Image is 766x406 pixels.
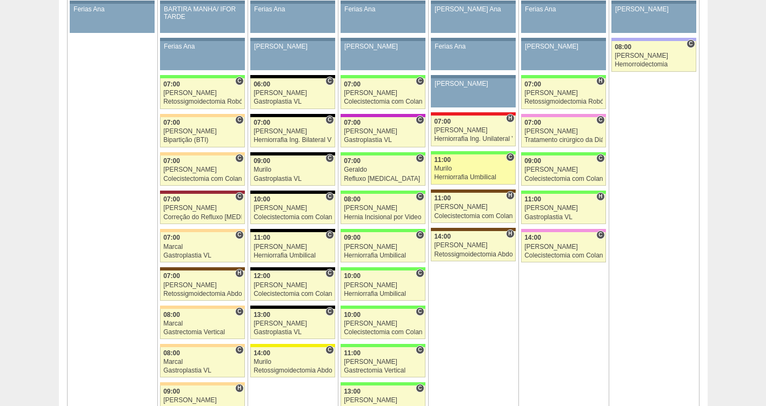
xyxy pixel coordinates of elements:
[521,41,605,70] a: [PERSON_NAME]
[250,78,335,109] a: C 06:00 [PERSON_NAME] Gastroplastia VL
[344,397,422,404] div: [PERSON_NAME]
[431,228,515,231] div: Key: Santa Joana
[250,232,335,262] a: C 11:00 [PERSON_NAME] Herniorrafia Umbilical
[431,41,515,70] a: Ferias Ana
[341,344,425,347] div: Key: Brasil
[254,311,270,319] span: 13:00
[254,234,270,241] span: 11:00
[506,229,514,238] span: Hospital
[434,242,512,249] div: [PERSON_NAME]
[344,195,361,203] span: 08:00
[254,282,332,289] div: [PERSON_NAME]
[687,39,695,48] span: Consultório
[344,157,361,165] span: 07:00
[416,231,424,239] span: Consultório
[344,234,361,241] span: 09:00
[434,118,451,125] span: 07:00
[521,1,605,4] div: Key: Aviso
[524,175,603,182] div: Colecistectomia com Colangiografia VL
[524,137,603,144] div: Tratamento cirúrgico da Diástase do reto abdomem
[160,267,244,270] div: Key: Santa Joana
[160,194,244,224] a: C 07:00 [PERSON_NAME] Correção do Refluxo [MEDICAL_DATA] esofágico Robótico
[431,1,515,4] div: Key: Aviso
[160,229,244,232] div: Key: Bartira
[341,38,425,41] div: Key: Aviso
[431,193,515,223] a: H 11:00 [PERSON_NAME] Colecistectomia com Colangiografia VL
[341,306,425,309] div: Key: Brasil
[341,267,425,270] div: Key: Brasil
[163,311,180,319] span: 08:00
[416,154,424,163] span: Consultório
[524,214,603,221] div: Gastroplastia VL
[521,191,605,194] div: Key: Brasil
[235,384,243,393] span: Hospital
[344,128,422,135] div: [PERSON_NAME]
[163,397,242,404] div: [PERSON_NAME]
[524,205,603,212] div: [PERSON_NAME]
[344,252,422,259] div: Herniorrafia Umbilical
[160,191,244,194] div: Key: Sírio Libanês
[254,175,332,182] div: Gastroplastia VL
[164,43,241,50] div: Ferias Ana
[250,229,335,232] div: Key: Blanc
[344,90,422,97] div: [PERSON_NAME]
[615,61,693,68] div: Hemorroidectomia
[163,243,242,251] div: Marcal
[596,192,604,201] span: Hospital
[160,114,244,117] div: Key: Bartira
[254,90,332,97] div: [PERSON_NAME]
[254,329,332,336] div: Gastroplastia VL
[611,4,696,33] a: [PERSON_NAME]
[521,117,605,147] a: C 07:00 [PERSON_NAME] Tratamento cirúrgico da Diástase do reto abdomem
[163,128,242,135] div: [PERSON_NAME]
[254,6,331,13] div: Ferias Ana
[254,128,332,135] div: [PERSON_NAME]
[163,320,242,327] div: Marcal
[344,367,422,374] div: Gastrectomia Vertical
[506,153,514,161] span: Consultório
[341,191,425,194] div: Key: Brasil
[431,154,515,185] a: C 11:00 Murilo Herniorrafia Umbilical
[325,346,334,354] span: Consultório
[416,77,424,85] span: Consultório
[250,267,335,270] div: Key: Blanc
[163,282,242,289] div: [PERSON_NAME]
[325,116,334,124] span: Consultório
[524,80,541,88] span: 07:00
[163,214,242,221] div: Correção do Refluxo [MEDICAL_DATA] esofágico Robótico
[344,166,422,173] div: Geraldo
[235,231,243,239] span: Consultório
[254,119,270,126] span: 07:00
[416,116,424,124] span: Consultório
[524,90,603,97] div: [PERSON_NAME]
[341,117,425,147] a: C 07:00 [PERSON_NAME] Gastroplastia VL
[434,136,512,143] div: Herniorrafia Ing. Unilateral VL
[163,349,180,357] span: 08:00
[434,233,451,240] span: 14:00
[416,269,424,278] span: Consultório
[250,114,335,117] div: Key: Blanc
[431,78,515,107] a: [PERSON_NAME]
[506,114,514,123] span: Hospital
[254,205,332,212] div: [PERSON_NAME]
[344,243,422,251] div: [PERSON_NAME]
[344,329,422,336] div: Colecistectomia com Colangiografia VL
[70,4,154,33] a: Ferias Ana
[250,194,335,224] a: C 10:00 [PERSON_NAME] Colecistectomia com Colangiografia VL
[325,269,334,278] span: Consultório
[341,232,425,262] a: C 09:00 [PERSON_NAME] Herniorrafia Umbilical
[435,6,512,13] div: [PERSON_NAME] Ana
[163,234,180,241] span: 07:00
[235,346,243,354] span: Consultório
[615,52,693,59] div: [PERSON_NAME]
[596,231,604,239] span: Consultório
[521,155,605,186] a: C 09:00 [PERSON_NAME] Colecistectomia com Colangiografia VL
[524,128,603,135] div: [PERSON_NAME]
[160,117,244,147] a: C 07:00 [PERSON_NAME] Bipartição (BTI)
[254,214,332,221] div: Colecistectomia com Colangiografia VL
[341,4,425,33] a: Ferias Ana
[341,194,425,224] a: C 08:00 [PERSON_NAME] Hernia Incisional por Video
[431,231,515,261] a: H 14:00 [PERSON_NAME] Retossigmoidectomia Abdominal VL
[254,367,332,374] div: Retossigmoidectomia Abdominal VL
[341,114,425,117] div: Key: Maria Braido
